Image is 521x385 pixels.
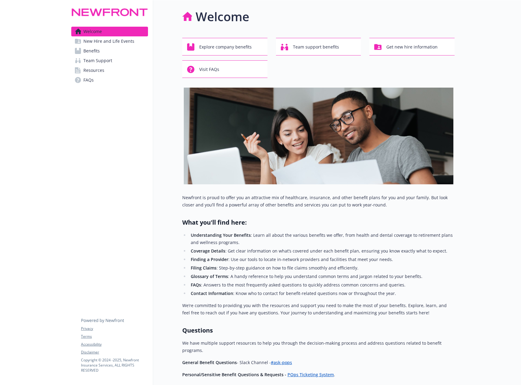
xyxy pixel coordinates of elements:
[182,371,455,378] p: .
[191,282,201,288] strong: FAQs
[83,36,134,46] span: New Hire and Life Events
[196,8,249,26] h1: Welcome
[191,248,225,254] strong: Coverage Details
[182,372,286,377] strong: Personal/Sensitive Benefit Questions & Requests -
[71,46,148,56] a: Benefits
[199,64,219,75] span: Visit FAQs
[182,359,455,366] p: - Slack Channel -
[81,357,148,373] p: Copyright © 2024 - 2025 , Newfront Insurance Services, ALL RIGHTS RESERVED
[287,372,334,377] a: POps Ticketing System
[182,194,455,209] p: Newfront is proud to offer you an attractive mix of healthcare, insurance, and other benefit plan...
[81,326,148,331] a: Privacy
[189,273,455,280] li: : A handy reference to help you understand common terms and jargon related to your benefits.
[81,350,148,355] a: Disclaimer
[83,75,94,85] span: FAQs
[182,340,455,354] p: We have multiple support resources to help you through the decision-making process and address qu...
[191,232,251,238] strong: Understanding Your Benefits
[182,302,455,316] p: We’re committed to providing you with the resources and support you need to make the most of your...
[71,36,148,46] a: New Hire and Life Events
[293,41,339,53] span: Team support benefits
[182,38,267,55] button: Explore company benefits
[83,46,100,56] span: Benefits
[369,38,455,55] button: Get new hire information
[191,290,233,296] strong: Contact Information
[386,41,438,53] span: Get new hire information
[71,56,148,65] a: Team Support
[189,290,455,297] li: : Know who to contact for benefit-related questions now or throughout the year.
[71,65,148,75] a: Resources
[182,218,455,227] h2: What you'll find here:
[83,56,112,65] span: Team Support
[83,27,102,36] span: Welcome
[189,281,455,289] li: : Answers to the most frequently asked questions to quickly address common concerns and queries.
[182,360,237,365] strong: General Benefit Questions
[182,326,455,335] h2: Questions
[71,27,148,36] a: Welcome
[191,273,228,279] strong: Glossary of Terms
[189,264,455,272] li: : Step-by-step guidance on how to file claims smoothly and efficiently.
[81,342,148,347] a: Accessibility
[189,232,455,246] li: : Learn all about the various benefits we offer, from health and dental coverage to retirement pl...
[276,38,361,55] button: Team support benefits
[189,256,455,263] li: : Use our tools to locate in-network providers and facilities that meet your needs.
[83,65,104,75] span: Resources
[71,75,148,85] a: FAQs
[182,60,267,78] button: Visit FAQs
[199,41,252,53] span: Explore company benefits
[81,334,148,339] a: Terms
[271,360,292,365] a: #ask-pops
[189,247,455,255] li: : Get clear information on what’s covered under each benefit plan, ensuring you know exactly what...
[191,256,228,262] strong: Finding a Provider
[184,88,453,184] img: overview page banner
[191,265,217,271] strong: Filing Claims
